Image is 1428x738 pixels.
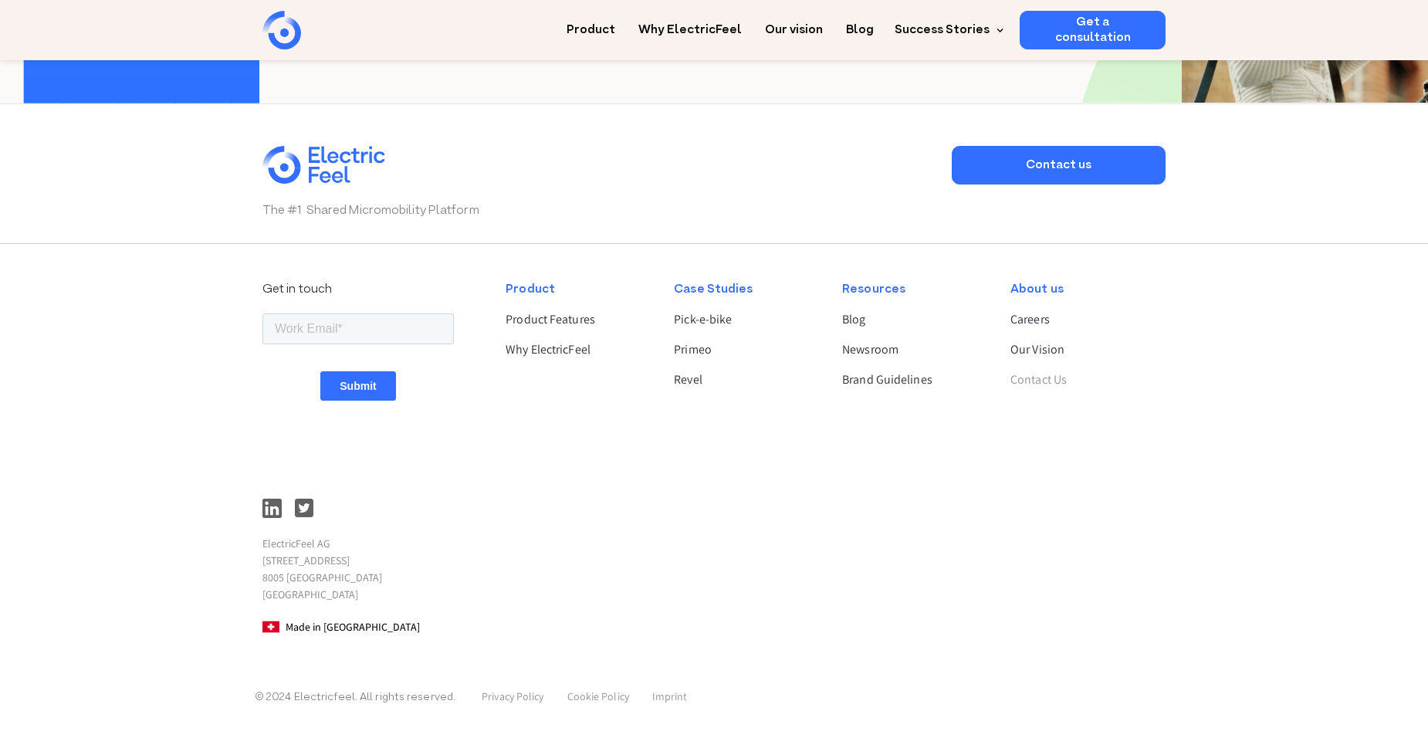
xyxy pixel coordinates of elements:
div: Resources [842,280,984,299]
p: Made in [GEOGRAPHIC_DATA] [262,618,454,635]
a: Brand Guidelines [842,371,984,389]
a: Primeo [674,340,816,359]
p: The #1 Shared Micromobility Platform [262,201,936,220]
a: Newsroom [842,340,984,359]
a: Contact Us [1010,371,1152,389]
div: Get in touch [262,280,454,299]
a: Revel [674,371,816,389]
p: © 2024 Electricfeel. All rights reserved. [255,689,455,707]
a: Product [567,11,615,39]
div: About us [1010,280,1152,299]
a: Get a consultation [1020,11,1166,49]
a: Privacy Policy [482,689,543,703]
div: Success Stories [885,11,1008,49]
a: Our vision [765,11,823,39]
a: Blog [842,310,984,329]
div: Case Studies [674,280,816,299]
a: Pick-e-bike [674,310,816,329]
div: Success Stories [895,21,990,39]
a: home [262,11,386,49]
a: Product Features [506,310,648,329]
a: Contact us [952,146,1166,184]
a: Imprint [652,689,688,703]
iframe: Form 1 [262,310,454,480]
a: Why ElectricFeel [638,11,742,39]
a: Blog [846,11,874,39]
p: ElectricFeel AG [STREET_ADDRESS] 8005 [GEOGRAPHIC_DATA] [GEOGRAPHIC_DATA] [262,535,454,603]
a: Our Vision [1010,340,1152,359]
iframe: Chatbot [1326,636,1406,716]
a: Why ElectricFeel [506,340,648,359]
a: Careers [1010,310,1152,329]
a: Cookie Policy [567,689,629,703]
div: Product [506,280,648,299]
